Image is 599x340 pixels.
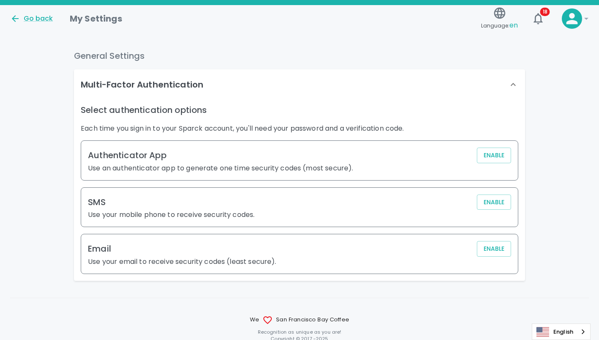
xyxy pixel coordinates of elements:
span: en [509,20,518,30]
div: Language [532,324,591,340]
span: We San Francisco Bay Coffee [10,315,589,325]
span: 18 [540,8,550,16]
span: Language: [481,20,518,31]
button: 18 [528,8,548,29]
button: Language:en [478,4,521,34]
button: Enable [477,195,511,210]
h6: General Settings [74,49,525,63]
h6: Email [88,242,111,255]
h6: Select authentication options [81,103,207,117]
div: Multi-Factor Authentication [74,69,525,100]
aside: Language selected: English [532,324,591,340]
p: Use your mobile phone to receive security codes. [88,210,511,220]
p: Use your email to receive security codes (least secure). [88,257,511,267]
div: Multi-Factor Authentication [74,100,525,281]
button: Enable [477,241,511,257]
h6: SMS [88,195,106,209]
p: Recognition as unique as you are! [10,329,589,335]
h1: My Settings [70,12,122,25]
button: Enable [477,148,511,163]
h6: Multi-Factor Authentication [81,78,203,91]
h6: Authenticator App [88,148,167,162]
a: English [532,324,590,340]
p: Use an authenticator app to generate one time security codes (most secure). [88,163,511,173]
button: Go back [10,14,53,24]
p: Each time you sign in to your Sparck account, you'll need your password and a verification code. [81,123,404,134]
